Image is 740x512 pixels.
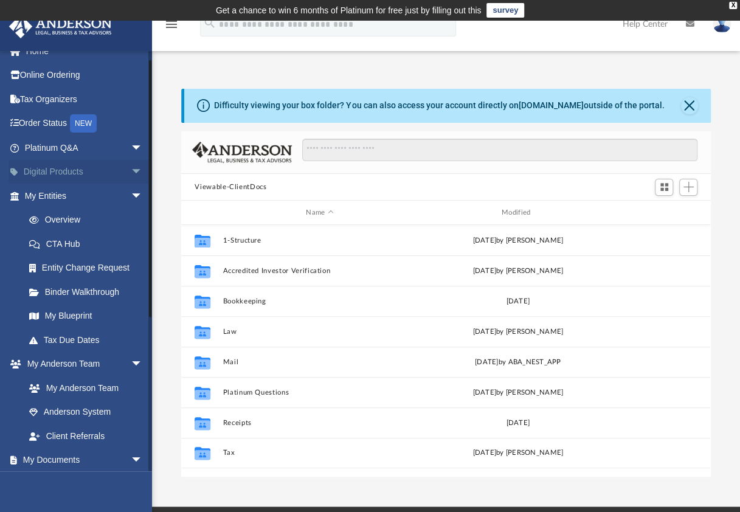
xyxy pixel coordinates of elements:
a: Platinum Q&Aarrow_drop_down [9,136,161,160]
a: My Entitiesarrow_drop_down [9,184,161,208]
a: Digital Productsarrow_drop_down [9,160,161,184]
a: Online Ordering [9,63,161,88]
div: NEW [70,114,97,133]
a: [DOMAIN_NAME] [518,100,583,110]
i: search [203,16,216,30]
div: Name [223,207,416,218]
a: My Anderson Teamarrow_drop_down [9,352,155,376]
button: Add [679,179,697,196]
button: Law [223,328,417,336]
div: id [187,207,217,218]
div: [DATE] by [PERSON_NAME] [421,266,615,277]
a: survey [486,3,524,18]
a: My Documentsarrow_drop_down [9,448,155,472]
button: 1-Structure [223,237,417,244]
button: Viewable-ClientDocs [195,182,266,193]
a: menu [164,23,179,32]
button: Receipts [223,419,417,427]
button: Switch to Grid View [655,179,673,196]
div: id [620,207,705,218]
img: User Pic [713,15,731,33]
div: grid [181,225,710,477]
div: Modified [421,207,615,218]
div: [DATE] by [PERSON_NAME] [421,235,615,246]
button: Mail [223,358,417,366]
a: Tax Organizers [9,87,161,111]
div: [DATE] [421,296,615,307]
a: My Blueprint [17,304,155,328]
button: Tax [223,449,417,457]
span: arrow_drop_down [131,160,155,185]
div: [DATE] by [PERSON_NAME] [421,327,615,337]
div: Difficulty viewing your box folder? You can also access your account directly on outside of the p... [214,99,664,112]
button: Bookkeeping [223,297,417,305]
a: Binder Walkthrough [17,280,161,304]
i: menu [164,17,179,32]
div: [DATE] [421,418,615,429]
div: [DATE] by ABA_NEST_APP [421,357,615,368]
a: CTA Hub [17,232,161,256]
div: [DATE] by [PERSON_NAME] [421,387,615,398]
button: Accredited Investor Verification [223,267,417,275]
div: close [729,2,737,9]
div: [DATE] by [PERSON_NAME] [421,448,615,458]
a: Client Referrals [17,424,155,448]
span: arrow_drop_down [131,352,155,377]
a: Order StatusNEW [9,111,161,136]
span: arrow_drop_down [131,448,155,473]
a: Anderson System [17,400,155,424]
div: Get a chance to win 6 months of Platinum for free just by filling out this [216,3,482,18]
span: arrow_drop_down [131,136,155,161]
a: Entity Change Request [17,256,161,280]
a: My Anderson Team [17,376,149,400]
button: Close [681,97,698,114]
button: Platinum Questions [223,389,417,396]
input: Search files and folders [302,139,697,162]
img: Anderson Advisors Platinum Portal [5,15,116,38]
a: Overview [17,208,161,232]
a: Tax Due Dates [17,328,161,352]
span: arrow_drop_down [131,184,155,209]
